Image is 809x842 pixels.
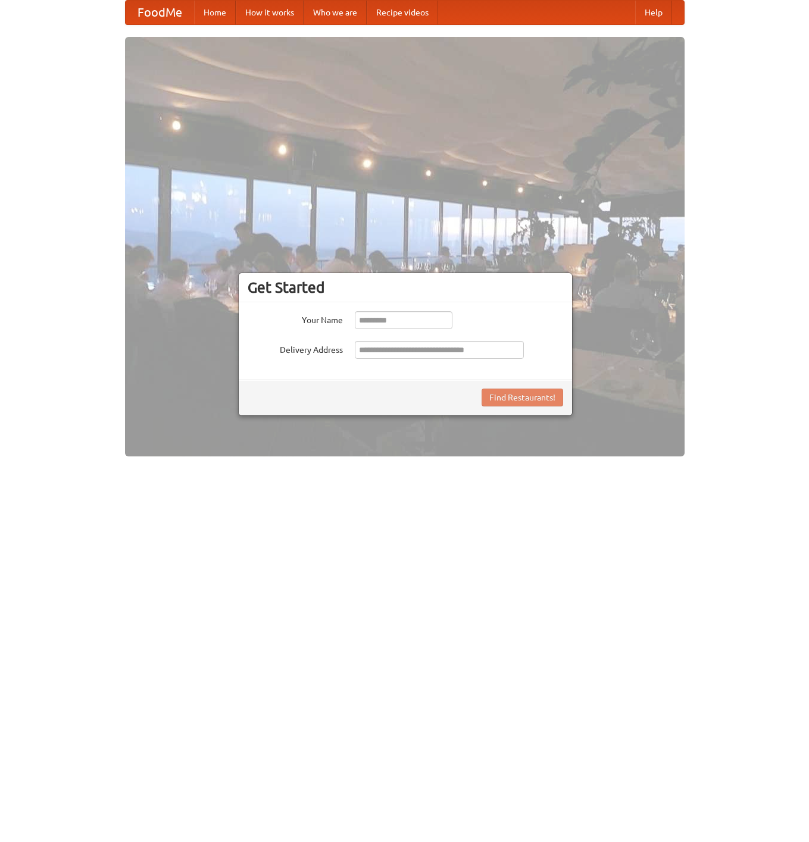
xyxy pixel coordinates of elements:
[482,389,563,406] button: Find Restaurants!
[248,278,563,296] h3: Get Started
[304,1,367,24] a: Who we are
[236,1,304,24] a: How it works
[367,1,438,24] a: Recipe videos
[248,341,343,356] label: Delivery Address
[248,311,343,326] label: Your Name
[126,1,194,24] a: FoodMe
[194,1,236,24] a: Home
[635,1,672,24] a: Help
